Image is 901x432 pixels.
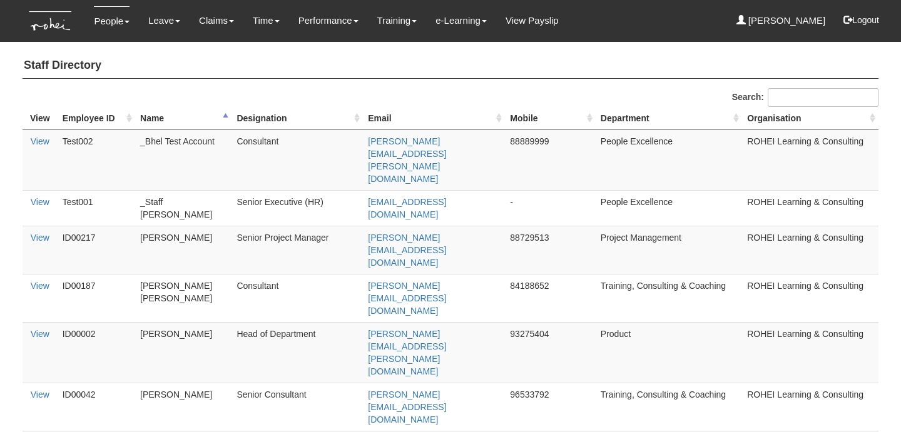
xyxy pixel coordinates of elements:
[736,6,826,35] a: [PERSON_NAME]
[742,322,878,383] td: ROHEI Learning & Consulting
[58,322,135,383] td: ID00002
[732,88,878,107] label: Search:
[435,6,487,35] a: e-Learning
[94,6,130,36] a: People
[835,5,888,35] button: Logout
[505,383,596,431] td: 96533792
[368,389,446,424] a: [PERSON_NAME][EMAIL_ADDRESS][DOMAIN_NAME]
[596,129,742,190] td: People Excellence
[506,6,559,35] a: View Payslip
[742,383,878,431] td: ROHEI Learning & Consulting
[368,136,446,184] a: [PERSON_NAME][EMAIL_ADDRESS][PERSON_NAME][DOMAIN_NAME]
[596,383,742,431] td: Training, Consulting & Coaching
[368,233,446,268] a: [PERSON_NAME][EMAIL_ADDRESS][DOMAIN_NAME]
[232,274,363,322] td: Consultant
[58,274,135,322] td: ID00187
[31,389,49,399] a: View
[742,274,878,322] td: ROHEI Learning & Consulting
[31,136,49,146] a: View
[31,281,49,291] a: View
[742,107,878,130] th: Organisation : activate to sort column ascending
[31,233,49,243] a: View
[58,383,135,431] td: ID00042
[742,226,878,274] td: ROHEI Learning & Consulting
[199,6,234,35] a: Claims
[232,129,363,190] td: Consultant
[505,274,596,322] td: 84188652
[23,107,58,130] th: View
[505,107,596,130] th: Mobile : activate to sort column ascending
[135,274,232,322] td: [PERSON_NAME] [PERSON_NAME]
[232,190,363,226] td: Senior Executive (HR)
[377,6,417,35] a: Training
[135,129,232,190] td: _Bhel Test Account
[232,322,363,383] td: Head of Department
[505,190,596,226] td: -
[505,129,596,190] td: 88889999
[148,6,180,35] a: Leave
[742,190,878,226] td: ROHEI Learning & Consulting
[31,197,49,207] a: View
[505,226,596,274] td: 88729513
[368,197,446,219] a: [EMAIL_ADDRESS][DOMAIN_NAME]
[596,226,742,274] td: Project Management
[23,53,878,79] h4: Staff Directory
[58,129,135,190] td: Test002
[232,383,363,431] td: Senior Consultant
[135,190,232,226] td: _Staff [PERSON_NAME]
[768,88,878,107] input: Search:
[596,107,742,130] th: Department : activate to sort column ascending
[363,107,505,130] th: Email : activate to sort column ascending
[596,274,742,322] td: Training, Consulting & Coaching
[58,190,135,226] td: Test001
[253,6,280,35] a: Time
[135,107,232,130] th: Name : activate to sort column descending
[135,383,232,431] td: [PERSON_NAME]
[135,226,232,274] td: [PERSON_NAME]
[58,226,135,274] td: ID00217
[58,107,135,130] th: Employee ID: activate to sort column ascending
[135,322,232,383] td: [PERSON_NAME]
[848,382,888,419] iframe: chat widget
[742,129,878,190] td: ROHEI Learning & Consulting
[596,322,742,383] td: Product
[368,329,446,376] a: [PERSON_NAME][EMAIL_ADDRESS][PERSON_NAME][DOMAIN_NAME]
[232,107,363,130] th: Designation : activate to sort column ascending
[596,190,742,226] td: People Excellence
[31,329,49,339] a: View
[368,281,446,316] a: [PERSON_NAME][EMAIL_ADDRESS][DOMAIN_NAME]
[232,226,363,274] td: Senior Project Manager
[505,322,596,383] td: 93275404
[298,6,359,35] a: Performance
